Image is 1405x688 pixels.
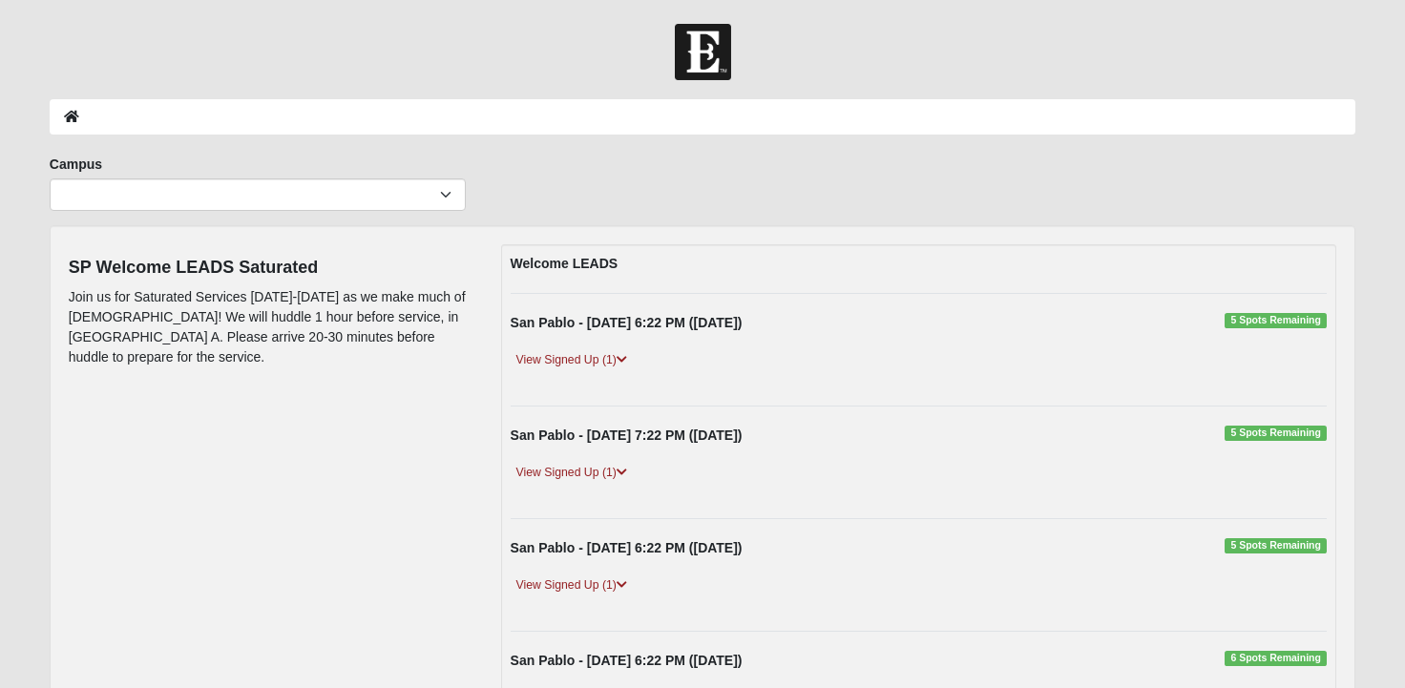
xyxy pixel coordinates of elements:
a: View Signed Up (1) [511,463,633,483]
a: View Signed Up (1) [511,350,633,370]
span: 5 Spots Remaining [1225,313,1327,328]
h4: SP Welcome LEADS Saturated [69,258,472,279]
a: View Signed Up (1) [511,575,633,595]
span: 5 Spots Remaining [1225,538,1327,553]
label: Campus [50,155,102,174]
p: Join us for Saturated Services [DATE]-[DATE] as we make much of [DEMOGRAPHIC_DATA]! We will huddl... [69,287,472,367]
strong: San Pablo - [DATE] 6:22 PM ([DATE]) [511,540,743,555]
strong: San Pablo - [DATE] 6:22 PM ([DATE]) [511,315,743,330]
strong: Welcome LEADS [511,256,619,271]
img: Church of Eleven22 Logo [675,24,731,80]
span: 5 Spots Remaining [1225,426,1327,441]
strong: San Pablo - [DATE] 6:22 PM ([DATE]) [511,653,743,668]
span: 6 Spots Remaining [1225,651,1327,666]
strong: San Pablo - [DATE] 7:22 PM ([DATE]) [511,427,743,443]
